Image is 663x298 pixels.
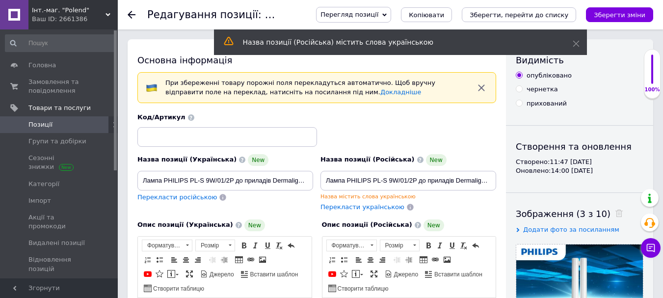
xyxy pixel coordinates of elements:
span: Перегляд позиції [320,11,378,18]
span: Перекласти українською [320,203,404,211]
span: Форматування [142,240,183,251]
strong: Лампа PHILIPS PL-S 9W-01-2P до приладів Dermalight 80 UVB-311nm, psoroVIT UVB-311nm, KN-4003 [10,10,141,36]
a: Таблиця [418,254,429,265]
span: Вставити шаблон [433,271,482,279]
a: Зменшити відступ [392,254,402,265]
a: Вставити шаблон [239,269,300,279]
div: 100% [644,86,660,93]
span: Головна [28,61,56,70]
span: Створити таблицю [336,285,389,293]
div: Повернутися назад [128,11,135,19]
button: Зберегти зміни [586,7,653,22]
span: Розмір [196,240,225,251]
div: Назва позиції (Російська) містить слова українською [243,37,548,47]
span: Відновлення позицій [28,255,91,273]
div: Створення та оновлення [516,140,643,153]
input: Пошук [5,34,116,52]
a: Підкреслений (Ctrl+U) [262,240,273,251]
a: Джерело [199,269,236,279]
a: Підкреслений (Ctrl+U) [447,240,457,251]
a: Вставити/видалити маркований список [154,254,165,265]
a: По лівому краю [353,254,364,265]
span: Перекласти російською [137,193,217,201]
span: Створити таблицю [152,285,204,293]
a: Видалити форматування [274,240,285,251]
span: Позиції [28,120,53,129]
a: Вставити повідомлення [166,269,180,279]
a: Максимізувати [184,269,195,279]
img: :flag-ua: [146,82,158,94]
div: Створено: 11:47 [DATE] [516,158,643,166]
a: Додати відео з YouTube [327,269,338,279]
span: Джерело [393,271,419,279]
span: Назва позиції (Українська) [137,156,237,163]
a: Вставити/Редагувати посилання (Ctrl+L) [430,254,441,265]
button: Зберегти, перейти до списку [462,7,576,22]
a: Вставити шаблон [424,269,484,279]
a: Зображення [257,254,268,265]
span: Розмір [380,240,410,251]
a: Створити таблицю [142,283,206,294]
span: Інт.-маг. "Polend" [32,6,106,15]
span: Категорії [28,180,59,189]
div: Зображення (3 з 10) [516,208,643,220]
div: Назва містить слова українською [320,193,496,200]
a: Курсив (Ctrl+I) [435,240,446,251]
a: По правому краю [377,254,388,265]
a: Вставити/видалити нумерований список [327,254,338,265]
span: Опис позиції (Українська) [137,221,233,228]
a: Форматування [142,240,192,251]
a: Максимізувати [369,269,379,279]
span: Видалені позиції [28,239,85,247]
a: Вставити іконку [154,269,165,279]
div: Ваш ID: 2661386 [32,15,118,24]
i: Зберегти, перейти до списку [470,11,568,19]
div: опубліковано [527,71,572,80]
input: Наприклад, H&M жіноча сукня зелена 38 розмір вечірня максі з блискітками [137,171,313,190]
a: Джерело [383,269,420,279]
span: Замовлення та повідомлення [28,78,91,95]
a: Видалити форматування [458,240,469,251]
a: По лівому краю [169,254,180,265]
a: Зменшити відступ [207,254,218,265]
a: Вставити повідомлення [350,269,365,279]
span: Товари та послуги [28,104,91,112]
span: Код/Артикул [137,113,186,121]
span: Форматування [327,240,367,251]
span: Вставити шаблон [249,271,298,279]
span: New [426,154,447,166]
p: Лампа PHILIPS PL-S 9W/01/2P G23 - лучшая в своем классе, эффективность лечения достигается за сче... [10,44,164,146]
a: Зображення [442,254,452,265]
a: Збільшити відступ [219,254,230,265]
a: Збільшити відступ [403,254,414,265]
a: По центру [181,254,191,265]
span: New [424,219,444,231]
span: New [244,219,265,231]
a: Курсив (Ctrl+I) [250,240,261,251]
a: Вставити/видалити маркований список [339,254,349,265]
span: Групи та добірки [28,137,86,146]
a: Вставити іконку [339,269,349,279]
a: Додати відео з YouTube [142,269,153,279]
a: По центру [365,254,376,265]
a: Розмір [380,240,420,251]
input: Наприклад, H&M жіноча сукня зелена 38 розмір вечірня максі з блискітками [320,171,496,190]
span: Сезонні знижки [28,154,91,171]
span: Назва позиції (Російська) [320,156,415,163]
div: чернетка [527,85,558,94]
strong: Лампа PHILIPS PL-S 9W-01-2P к приборам Dermalight 80 UVB-311nm, psoroVIT UVB-311nm, KN-4003 [10,10,144,36]
span: Імпорт [28,196,51,205]
a: Розмір [195,240,235,251]
span: При збереженні товару порожні поля перекладуться автоматично. Щоб вручну відправити поле на перек... [165,79,435,96]
a: Таблиця [234,254,244,265]
i: Зберегти зміни [594,11,645,19]
a: Створити таблицю [327,283,390,294]
div: 100% Якість заповнення [644,49,661,99]
span: New [248,154,268,166]
span: Копіювати [409,11,444,19]
a: Вставити/Редагувати посилання (Ctrl+L) [245,254,256,265]
button: Чат з покупцем [641,238,661,258]
span: Акції та промокоди [28,213,91,231]
button: Копіювати [401,7,452,22]
span: Опис позиції (Російська) [322,221,412,228]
